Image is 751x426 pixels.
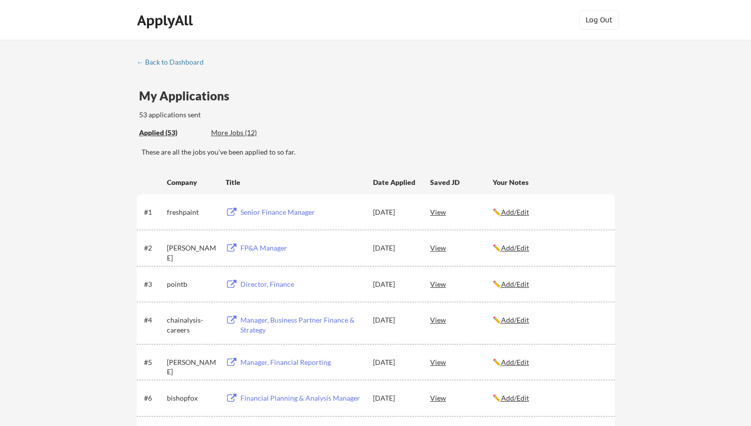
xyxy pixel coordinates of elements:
[144,315,163,325] div: #4
[139,128,204,138] div: Applied (53)
[430,311,493,329] div: View
[167,177,217,187] div: Company
[240,315,364,335] div: Manager, Business Partner Finance & Strategy
[137,12,196,29] div: ApplyAll
[373,357,417,367] div: [DATE]
[211,128,284,138] div: More Jobs (12)
[144,207,163,217] div: #1
[430,275,493,293] div: View
[501,316,529,324] u: Add/Edit
[430,239,493,256] div: View
[430,353,493,371] div: View
[373,315,417,325] div: [DATE]
[139,128,204,138] div: These are all the jobs you've been applied to so far.
[579,10,619,30] button: Log Out
[142,147,615,157] div: These are all the jobs you've been applied to so far.
[373,279,417,289] div: [DATE]
[430,389,493,407] div: View
[139,110,331,120] div: 53 applications sent
[493,315,606,325] div: ✏️
[501,358,529,366] u: Add/Edit
[493,243,606,253] div: ✏️
[144,243,163,253] div: #2
[373,243,417,253] div: [DATE]
[240,279,364,289] div: Director, Finance
[167,315,217,335] div: chainalysis-careers
[373,393,417,403] div: [DATE]
[167,279,217,289] div: pointb
[493,393,606,403] div: ✏️
[240,207,364,217] div: Senior Finance Manager
[501,208,529,216] u: Add/Edit
[430,173,493,191] div: Saved JD
[501,394,529,402] u: Add/Edit
[501,280,529,288] u: Add/Edit
[211,128,284,138] div: These are job applications we think you'd be a good fit for, but couldn't apply you to automatica...
[167,243,217,262] div: [PERSON_NAME]
[373,177,417,187] div: Date Applied
[373,207,417,217] div: [DATE]
[167,393,217,403] div: bishopfox
[240,393,364,403] div: Financial Planning & Analysis Manager
[493,207,606,217] div: ✏️
[240,243,364,253] div: FP&A Manager
[144,393,163,403] div: #6
[167,207,217,217] div: freshpaint
[240,357,364,367] div: Manager, Financial Reporting
[137,59,211,66] div: ← Back to Dashboard
[144,279,163,289] div: #3
[137,58,211,68] a: ← Back to Dashboard
[430,203,493,221] div: View
[167,357,217,377] div: [PERSON_NAME]
[493,357,606,367] div: ✏️
[501,244,529,252] u: Add/Edit
[144,357,163,367] div: #5
[493,279,606,289] div: ✏️
[225,177,364,187] div: Title
[493,177,606,187] div: Your Notes
[139,90,237,102] div: My Applications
